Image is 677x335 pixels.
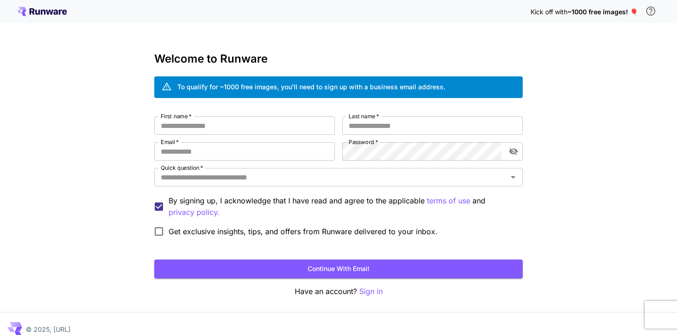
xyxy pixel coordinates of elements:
[154,260,523,278] button: Continue with email
[427,195,470,207] p: terms of use
[567,8,638,16] span: ~1000 free images! 🎈
[169,226,438,237] span: Get exclusive insights, tips, and offers from Runware delivered to your inbox.
[161,164,203,172] label: Quick question
[507,171,519,184] button: Open
[427,195,470,207] button: By signing up, I acknowledge that I have read and agree to the applicable and privacy policy.
[177,82,445,92] div: To qualify for ~1000 free images, you’ll need to sign up with a business email address.
[169,207,220,218] button: By signing up, I acknowledge that I have read and agree to the applicable terms of use and
[169,207,220,218] p: privacy policy.
[26,324,70,334] p: © 2025, [URL]
[154,286,523,297] p: Have an account?
[161,112,192,120] label: First name
[154,52,523,65] h3: Welcome to Runware
[505,143,522,160] button: toggle password visibility
[349,138,378,146] label: Password
[349,112,379,120] label: Last name
[169,195,515,218] p: By signing up, I acknowledge that I have read and agree to the applicable and
[359,286,383,297] button: Sign in
[531,8,567,16] span: Kick off with
[161,138,179,146] label: Email
[642,2,660,20] button: In order to qualify for free credit, you need to sign up with a business email address and click ...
